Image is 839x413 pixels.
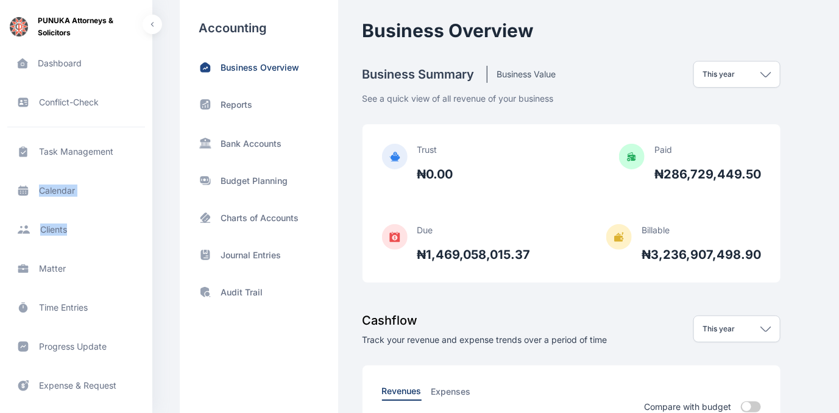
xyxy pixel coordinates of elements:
a: calendar [7,176,145,205]
img: TrustIcon.fde16d91.svg [382,144,408,169]
a: Business Overview [199,61,319,74]
a: progress update [7,332,145,361]
a: matter [7,254,145,283]
p: Journal Entries [221,249,281,261]
img: BillableIcon.40ad40cf.svg [606,224,632,250]
h5: Business Value [487,68,556,80]
p: Paid [654,144,761,156]
p: Reports [221,99,253,111]
a: conflict-check [7,88,145,117]
p: Due [417,224,531,236]
a: expense & request [7,371,145,400]
a: clients [7,215,145,244]
h3: Accounting [199,19,319,37]
p: Budget Planning [221,175,288,187]
a: Bank Accounts [199,135,319,150]
img: home-trend-up.185bc2c3.svg [199,61,211,74]
a: task management [7,137,145,166]
button: Expenses [431,385,471,401]
a: Charts of Accounts [199,211,319,224]
span: PUNUKA Attorneys & Solicitors [38,15,143,39]
p: ₦0.00 [417,166,453,183]
h4: Business Summary [363,66,487,83]
a: Audit Trail [199,286,319,298]
p: Audit Trail [221,286,263,298]
button: Revenues [382,385,422,401]
p: Business Overview [221,62,300,74]
h3: Cashflow [363,312,607,329]
p: Bank Accounts [221,138,282,150]
a: Budget Planning [199,174,319,187]
h2: Business Overview [363,19,781,41]
p: See a quick view of all revenue of your business [363,88,781,105]
img: DueAmountIcon.42f0ab39.svg [382,224,408,250]
img: SideBarBankIcon.97256624.svg [199,136,211,149]
p: Compare with budget [644,401,731,413]
img: status-up.570d3177.svg [199,98,211,111]
p: ₦3,236,907,498.90 [642,246,761,263]
img: archive-book.469f2b76.svg [199,249,211,261]
a: time entries [7,293,145,322]
p: Trust [417,144,453,156]
a: Journal Entries [199,249,319,261]
p: ₦286,729,449.50 [654,166,761,183]
p: ₦1,469,058,015.37 [417,246,531,263]
img: card-pos.ab3033c8.svg [199,211,211,224]
img: moneys.97c8a2cc.svg [199,174,211,187]
img: PaidIcon.786b7493.svg [619,144,645,169]
p: Charts of Accounts [221,212,299,224]
img: shield-search.e37bf0af.svg [199,286,211,298]
p: Track your revenue and expense trends over a period of time [363,334,607,346]
a: Reports [199,98,319,111]
p: This year [703,324,735,334]
p: Billable [642,224,761,236]
a: dashboard [7,49,145,78]
p: This year [703,69,735,79]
